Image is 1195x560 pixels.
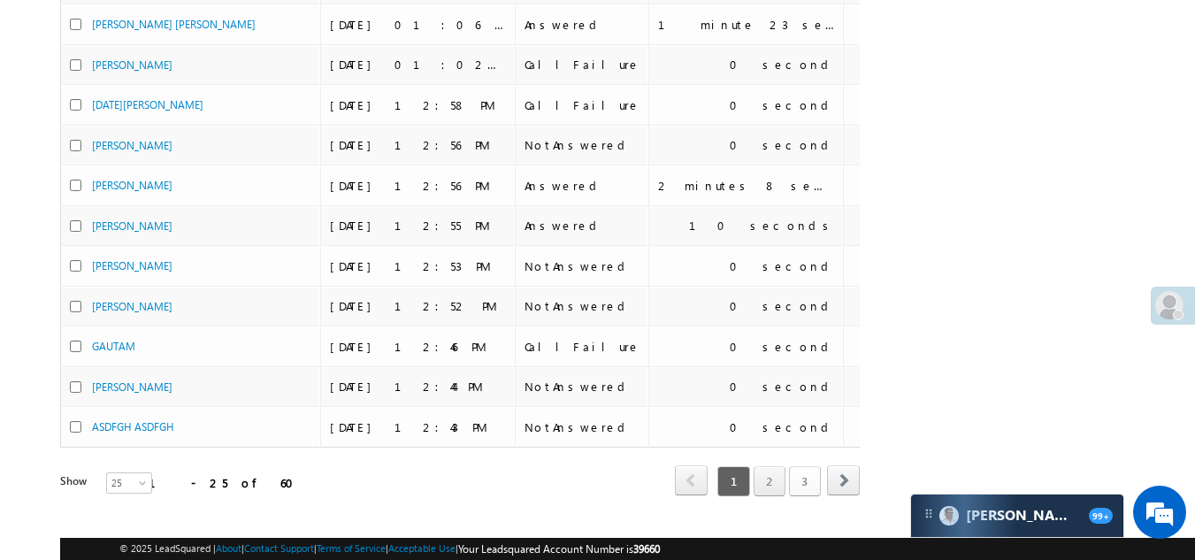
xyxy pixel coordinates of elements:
span: 25 [107,475,154,491]
div: [DATE] 12:46 PM [330,339,507,355]
div: [DATE] 12:58 PM [330,97,507,113]
a: [PERSON_NAME] [92,179,172,192]
a: [DATE][PERSON_NAME] [92,98,203,111]
div: 0 second [730,97,835,113]
div: Chat with us now [92,93,297,116]
a: 2 [754,466,785,496]
div: [DATE] 12:43 PM [330,419,507,435]
span: © 2025 LeadSquared | | | | | [119,541,660,557]
div: NotAnswered [525,298,640,314]
div: 1 minute 23 seconds [658,17,835,33]
a: [PERSON_NAME] [92,380,172,394]
div: [DATE] 12:56 PM [330,178,507,194]
a: [PERSON_NAME] [92,58,172,72]
div: [DATE] 12:56 PM [330,137,507,153]
a: 25 [106,472,152,494]
div: 0 second [730,339,835,355]
div: [DATE] 01:06 PM [330,17,507,33]
a: [PERSON_NAME] [92,300,172,313]
a: Terms of Service [317,542,386,554]
div: CallFailure [525,57,640,73]
div: CallFailure [525,339,640,355]
div: [DATE] 12:55 PM [330,218,507,234]
span: prev [675,465,708,495]
div: Minimize live chat window [290,9,333,51]
div: [DATE] 01:02 PM [330,57,507,73]
span: 1 [717,466,750,496]
span: 39660 [633,542,660,556]
span: 99+ [1089,508,1113,524]
div: [DATE] 12:53 PM [330,258,507,274]
div: [DATE] 12:44 PM [330,379,507,395]
a: [PERSON_NAME] [PERSON_NAME] [92,18,256,31]
span: next [827,465,860,495]
div: 0 second [730,379,835,395]
div: Answered [525,218,640,234]
textarea: Type your message and hit 'Enter' [23,164,323,419]
span: Your Leadsquared Account Number is [458,542,660,556]
a: Acceptable Use [388,542,456,554]
a: prev [675,467,708,495]
a: next [827,467,860,495]
img: d_60004797649_company_0_60004797649 [30,93,74,116]
div: 0 second [730,57,835,73]
div: 2 minutes 8 seconds [658,178,835,194]
a: [PERSON_NAME] [92,219,172,233]
div: 0 second [730,419,835,435]
a: About [216,542,241,554]
img: carter-drag [922,507,936,521]
div: 10 seconds [689,218,835,234]
a: 3 [789,466,821,496]
a: GAUTAM [92,340,135,353]
div: 0 second [730,298,835,314]
div: Answered [525,178,640,194]
div: NotAnswered [525,419,640,435]
div: NotAnswered [525,379,640,395]
div: 0 second [730,137,835,153]
a: Contact Support [244,542,314,554]
div: Answered [525,17,640,33]
a: ASDFGH ASDFGH [92,420,174,433]
div: NotAnswered [525,258,640,274]
div: CallFailure [525,97,640,113]
a: [PERSON_NAME] [92,259,172,272]
div: [DATE] 12:52 PM [330,298,507,314]
a: [PERSON_NAME] [92,139,172,152]
div: Show [60,473,92,489]
div: 0 second [730,258,835,274]
div: NotAnswered [525,137,640,153]
em: Start Chat [241,434,321,458]
div: carter-dragCarter[PERSON_NAME]99+ [910,494,1124,538]
div: 1 - 25 of 60 [149,472,304,493]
